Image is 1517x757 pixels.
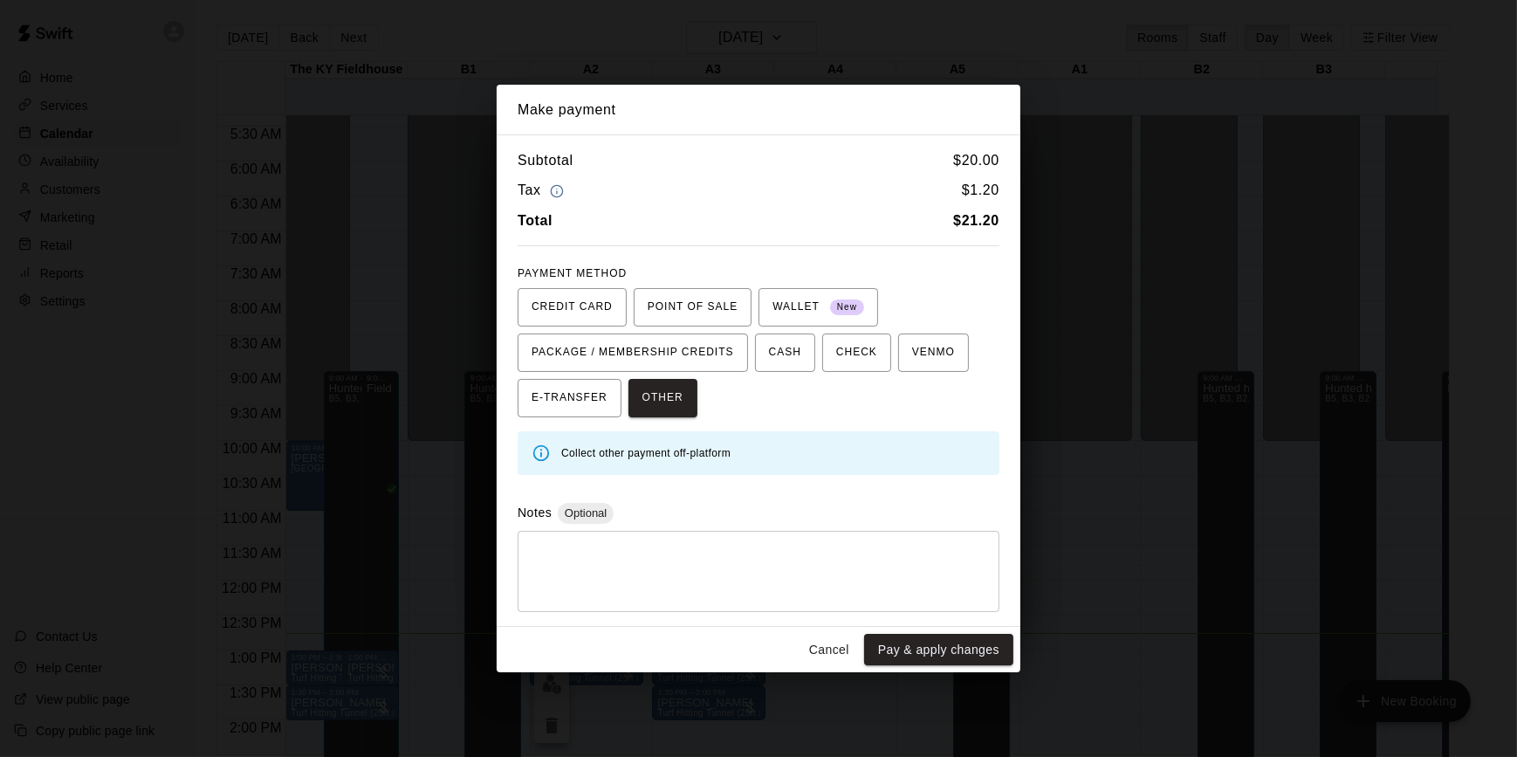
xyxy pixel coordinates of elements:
[953,149,999,172] h6: $ 20.00
[864,634,1013,666] button: Pay & apply changes
[962,179,999,203] h6: $ 1.20
[953,213,999,228] b: $ 21.20
[518,267,627,279] span: PAYMENT METHOD
[642,384,683,412] span: OTHER
[755,334,815,372] button: CASH
[836,339,877,367] span: CHECK
[518,379,621,417] button: E-TRANSFER
[558,506,614,520] span: Optional
[769,339,801,367] span: CASH
[532,384,607,412] span: E-TRANSFER
[497,85,1020,135] h2: Make payment
[518,288,627,327] button: CREDIT CARD
[518,179,568,203] h6: Tax
[830,296,864,320] span: New
[634,288,752,327] button: POINT OF SALE
[561,447,731,459] span: Collect other payment off-platform
[532,293,613,321] span: CREDIT CARD
[518,334,748,372] button: PACKAGE / MEMBERSHIP CREDITS
[772,293,864,321] span: WALLET
[898,334,969,372] button: VENMO
[518,213,553,228] b: Total
[758,288,878,327] button: WALLET New
[801,634,857,666] button: Cancel
[912,339,955,367] span: VENMO
[822,334,891,372] button: CHECK
[648,293,738,321] span: POINT OF SALE
[518,149,573,172] h6: Subtotal
[518,506,552,520] label: Notes
[628,379,697,417] button: OTHER
[532,339,734,367] span: PACKAGE / MEMBERSHIP CREDITS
